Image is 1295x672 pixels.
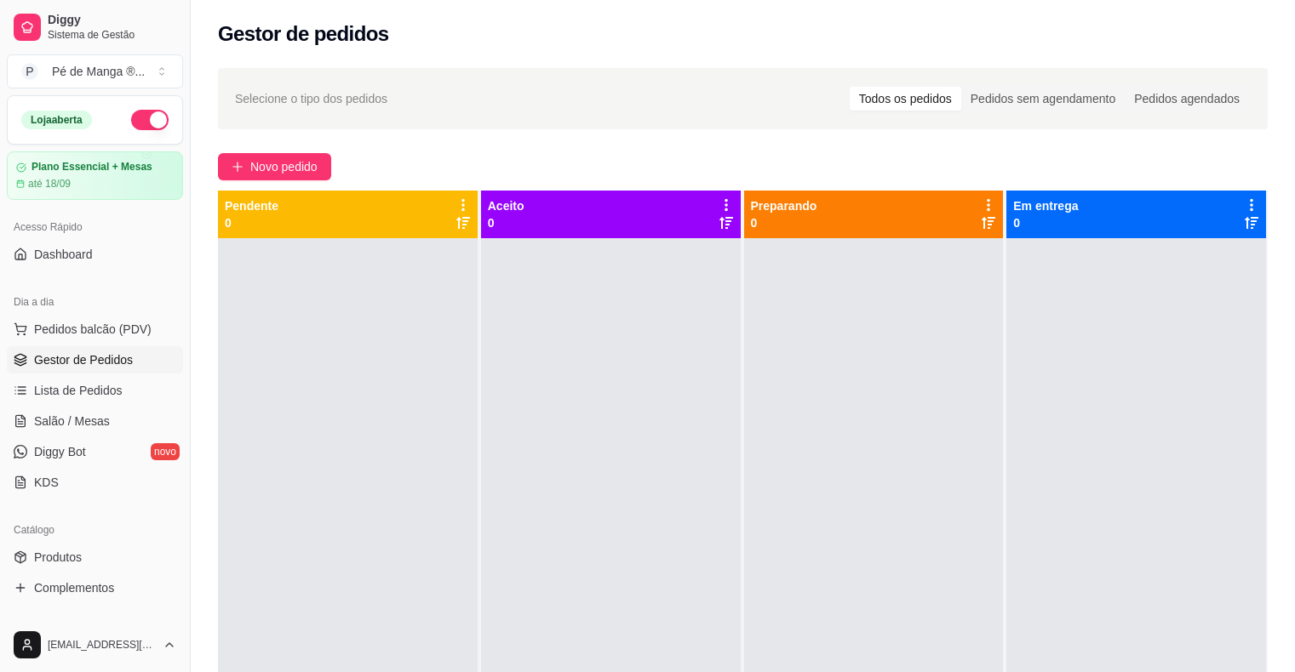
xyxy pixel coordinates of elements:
span: Sistema de Gestão [48,28,176,42]
div: Pedidos agendados [1125,87,1249,111]
div: Pé de Manga ® ... [52,63,145,80]
div: Loja aberta [21,111,92,129]
article: até 18/09 [28,177,71,191]
p: 0 [1013,214,1078,231]
a: Gestor de Pedidos [7,346,183,373]
a: Dashboard [7,241,183,268]
div: Pedidos sem agendamento [961,87,1125,111]
a: DiggySistema de Gestão [7,7,183,48]
span: Selecione o tipo dos pedidos [235,89,387,108]
span: Lista de Pedidos [34,382,123,399]
a: Lista de Pedidos [7,377,183,404]
span: Complementos [34,579,114,596]
button: Novo pedido [218,153,331,180]
span: Gestor de Pedidos [34,351,133,368]
p: 0 [225,214,278,231]
button: Select a team [7,54,183,88]
a: Complementos [7,574,183,601]
a: Produtos [7,544,183,571]
span: Diggy Bot [34,443,86,460]
p: Aceito [488,197,524,214]
p: 0 [488,214,524,231]
span: P [21,63,38,80]
span: Dashboard [34,246,93,263]
p: Preparando [751,197,817,214]
a: KDS [7,469,183,496]
article: Plano Essencial + Mesas [32,161,152,174]
h2: Gestor de pedidos [218,20,389,48]
p: Em entrega [1013,197,1078,214]
div: Todos os pedidos [850,87,961,111]
span: [EMAIL_ADDRESS][DOMAIN_NAME] [48,638,156,652]
a: Salão / Mesas [7,407,183,435]
p: Pendente [225,197,278,214]
span: Salão / Mesas [34,413,110,430]
div: Dia a dia [7,288,183,316]
div: Catálogo [7,516,183,544]
a: Plano Essencial + Mesasaté 18/09 [7,151,183,200]
p: 0 [751,214,817,231]
button: Pedidos balcão (PDV) [7,316,183,343]
button: [EMAIL_ADDRESS][DOMAIN_NAME] [7,624,183,665]
div: Acesso Rápido [7,214,183,241]
span: Produtos [34,549,82,566]
span: Novo pedido [250,157,318,176]
span: Pedidos balcão (PDV) [34,321,152,338]
a: Diggy Botnovo [7,438,183,465]
span: plus [232,161,244,173]
span: KDS [34,474,59,491]
span: Diggy [48,13,176,28]
button: Alterar Status [131,110,169,130]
